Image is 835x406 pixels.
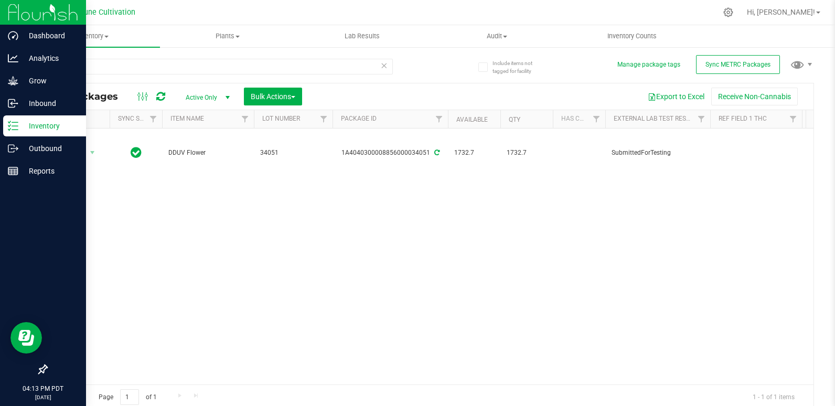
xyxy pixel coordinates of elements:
a: Filter [693,110,710,128]
input: 1 [120,389,139,405]
span: In Sync [131,145,142,160]
a: Filter [145,110,162,128]
span: Inventory [25,31,160,41]
a: Item Name [170,115,204,122]
inline-svg: Dashboard [8,30,18,41]
span: SubmittedForTesting [612,148,704,158]
a: Filter [431,110,448,128]
span: Inventory Counts [593,31,671,41]
button: Sync METRC Packages [696,55,780,74]
a: Lot Number [262,115,300,122]
span: Page of 1 [90,389,165,405]
inline-svg: Reports [8,166,18,176]
a: Plants [160,25,295,47]
inline-svg: Analytics [8,53,18,63]
a: Inventory [25,25,160,47]
span: Clear [381,59,388,72]
a: Filter [315,110,333,128]
span: Hi, [PERSON_NAME]! [747,8,815,16]
span: DDUV Flower [168,148,248,158]
inline-svg: Grow [8,76,18,86]
span: Bulk Actions [251,92,295,101]
a: Qty [509,116,520,123]
span: Include items not tagged for facility [493,59,545,75]
span: Audit [430,31,564,41]
inline-svg: Inbound [8,98,18,109]
a: Inventory Counts [564,25,699,47]
button: Export to Excel [641,88,711,105]
span: select [86,145,99,160]
button: Receive Non-Cannabis [711,88,798,105]
span: 1732.7 [454,148,494,158]
inline-svg: Inventory [8,121,18,131]
p: Outbound [18,142,81,155]
button: Manage package tags [617,60,680,69]
p: Dashboard [18,29,81,42]
div: Manage settings [722,7,735,17]
p: [DATE] [5,393,81,401]
p: Grow [18,74,81,87]
p: 04:13 PM PDT [5,384,81,393]
button: Bulk Actions [244,88,302,105]
span: Lab Results [330,31,394,41]
p: Reports [18,165,81,177]
a: Ref Field 1 THC [719,115,767,122]
p: Inbound [18,97,81,110]
a: External Lab Test Result [614,115,696,122]
div: 1A4040300008856000034051 [331,148,449,158]
iframe: Resource center [10,322,42,354]
p: Inventory [18,120,81,132]
span: All Packages [55,91,129,102]
input: Search Package ID, Item Name, SKU, Lot or Part Number... [46,59,393,74]
span: Plants [160,31,294,41]
span: Dune Cultivation [79,8,135,17]
th: Has COA [553,110,605,129]
a: Lab Results [295,25,430,47]
a: Audit [430,25,564,47]
p: Analytics [18,52,81,65]
a: Sync Status [118,115,158,122]
span: Sync METRC Packages [705,61,770,68]
a: Filter [237,110,254,128]
span: 34051 [260,148,326,158]
span: Sync from Compliance System [433,149,440,156]
a: Filter [588,110,605,128]
inline-svg: Outbound [8,143,18,154]
a: Filter [785,110,802,128]
a: Package ID [341,115,377,122]
a: Available [456,116,488,123]
span: 1 - 1 of 1 items [744,389,803,405]
span: 1732.7 [507,148,547,158]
